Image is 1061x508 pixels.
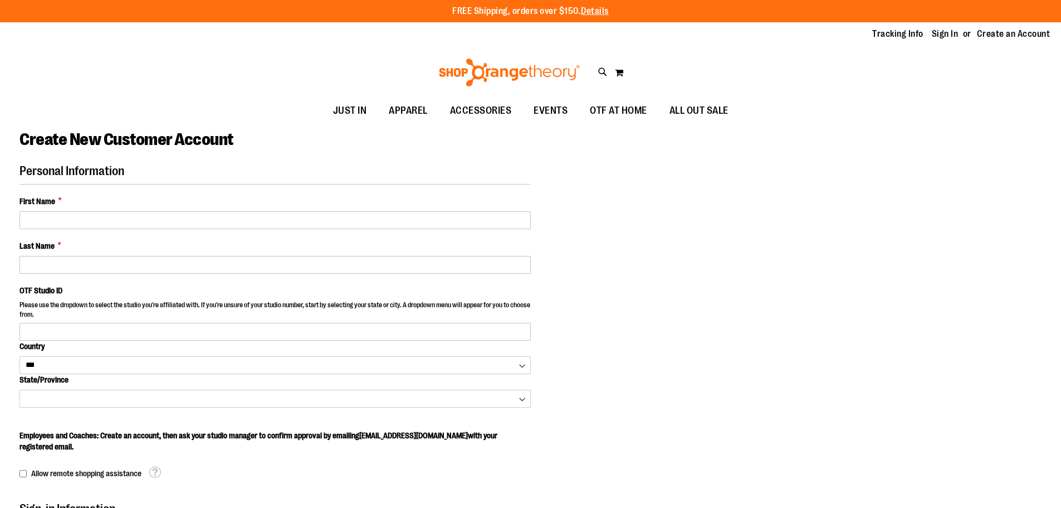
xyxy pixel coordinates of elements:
a: Details [581,6,609,16]
span: APPAREL [389,98,428,123]
img: Shop Orangetheory [437,59,581,86]
span: Last Name [19,240,55,251]
p: FREE Shipping, orders over $150. [452,5,609,18]
span: State/Province [19,375,69,384]
span: Allow remote shopping assistance [31,469,141,478]
span: OTF AT HOME [590,98,647,123]
a: Create an Account [977,28,1050,40]
span: Personal Information [19,164,124,178]
p: Please use the dropdown to select the studio you're affiliated with. If you're unsure of your stu... [19,301,531,322]
span: Country [19,342,45,351]
span: OTF Studio ID [19,286,62,295]
a: Tracking Info [872,28,923,40]
span: First Name [19,196,55,207]
span: EVENTS [534,98,568,123]
span: ACCESSORIES [450,98,512,123]
span: JUST IN [333,98,367,123]
span: ALL OUT SALE [669,98,728,123]
a: Sign In [932,28,959,40]
span: Employees and Coaches: Create an account, then ask your studio manager to confirm approval by ema... [19,431,497,451]
span: Create New Customer Account [19,130,233,149]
